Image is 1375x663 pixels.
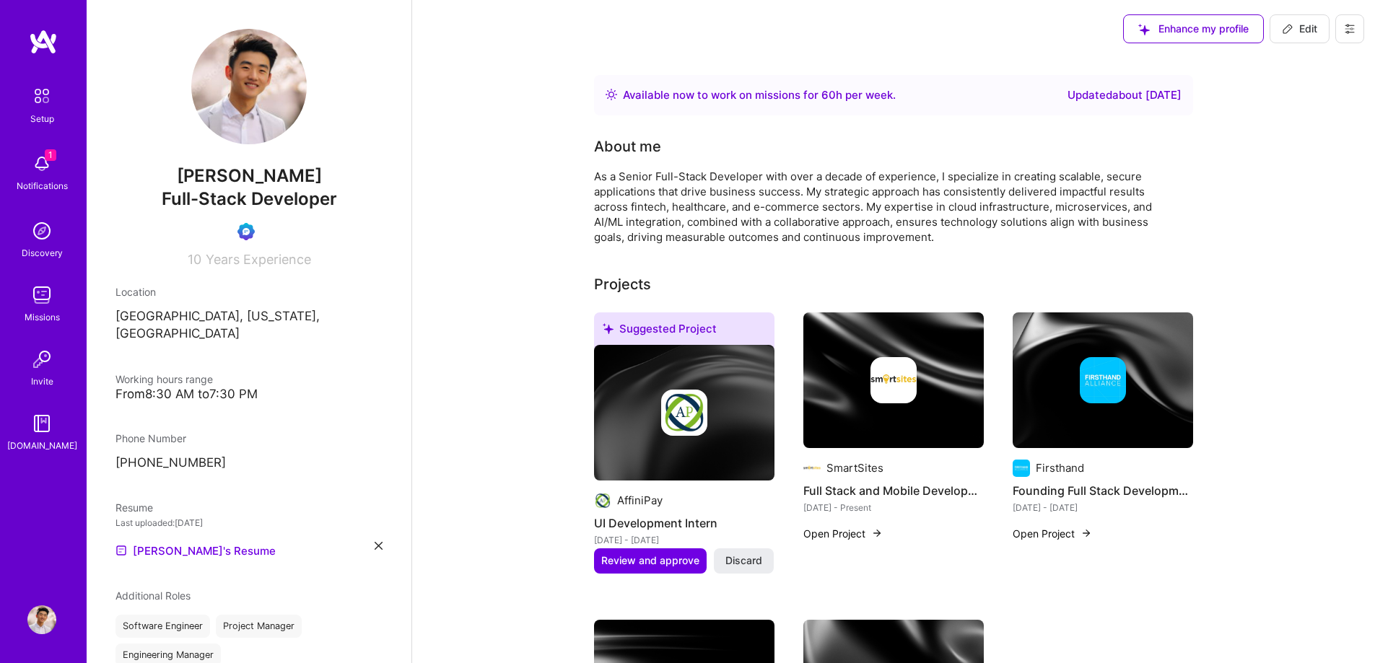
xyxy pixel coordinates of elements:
h4: Full Stack and Mobile Development Leadership [803,481,984,500]
img: setup [27,81,57,111]
span: Review and approve [601,553,699,568]
span: Edit [1282,22,1317,36]
img: discovery [27,216,56,245]
img: Company logo [1013,460,1030,477]
img: User Avatar [191,29,307,144]
div: Projects [594,273,651,295]
div: From 8:30 AM to 7:30 PM [115,387,383,402]
div: Discovery [22,245,63,260]
span: Additional Roles [115,589,191,602]
div: SmartSites [826,460,883,475]
h4: UI Development Intern [594,514,774,532]
div: Location [115,284,383,299]
button: Edit [1270,14,1330,43]
span: Working hours range [115,373,213,385]
img: Company logo [594,492,611,509]
img: Evaluation Call Booked [237,223,255,240]
div: Updated about [DATE] [1068,87,1182,104]
span: Phone Number [115,432,186,444]
i: icon Close [375,542,383,550]
img: Company logo [661,390,707,436]
div: [DATE] - [DATE] [594,532,774,548]
div: About me [594,136,661,157]
button: Discard [714,548,774,573]
img: Company logo [1080,357,1126,403]
img: cover [594,345,774,480]
span: Resume [115,501,153,514]
img: bell [27,149,56,178]
div: As a Senior Full-Stack Developer with over a decade of experience, I specialize in creating scala... [594,169,1171,245]
img: logo [29,29,58,55]
button: Open Project [1013,526,1092,541]
img: Company logo [803,460,821,477]
div: Missions [25,309,60,325]
span: Discard [725,553,762,568]
div: Firsthand [1036,460,1084,475]
img: Resume [115,545,127,556]
div: Last uploaded: [DATE] [115,515,383,530]
div: Suggested Project [594,312,774,351]
a: [PERSON_NAME]'s Resume [115,542,276,559]
p: [PHONE_NUMBER] [115,455,383,472]
img: cover [1013,312,1193,448]
div: [DATE] - [DATE] [1013,500,1193,515]
div: Project Manager [216,615,302,638]
img: arrow-right [871,527,883,539]
span: Years Experience [206,252,311,267]
div: Setup [30,111,54,126]
span: 60 [821,88,836,102]
i: icon SuggestedTeams [603,323,614,334]
img: User Avatar [27,605,56,634]
div: AffiniPay [617,493,663,508]
h4: Founding Full Stack Development [1013,481,1193,500]
img: teamwork [27,281,56,309]
button: Review and approve [594,548,707,573]
img: Invite [27,345,56,374]
img: cover [803,312,984,448]
i: icon SuggestedTeams [1138,24,1150,35]
img: Availability [606,89,617,100]
div: Software Engineer [115,615,210,638]
img: Company logo [870,357,917,403]
span: Enhance my profile [1138,22,1249,36]
div: Invite [31,374,53,389]
img: arrow-right [1081,527,1092,539]
button: Open Project [803,526,883,541]
span: Full-Stack Developer [162,188,337,209]
img: guide book [27,409,56,438]
span: 1 [45,149,56,161]
a: User Avatar [24,605,60,634]
span: 10 [188,252,201,267]
div: Available now to work on missions for h per week . [623,87,896,104]
button: Enhance my profile [1123,14,1264,43]
div: [DOMAIN_NAME] [7,438,77,453]
div: Notifications [17,178,68,193]
p: [GEOGRAPHIC_DATA], [US_STATE], [GEOGRAPHIC_DATA] [115,308,383,343]
div: [DATE] - Present [803,500,984,515]
span: [PERSON_NAME] [115,165,383,187]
